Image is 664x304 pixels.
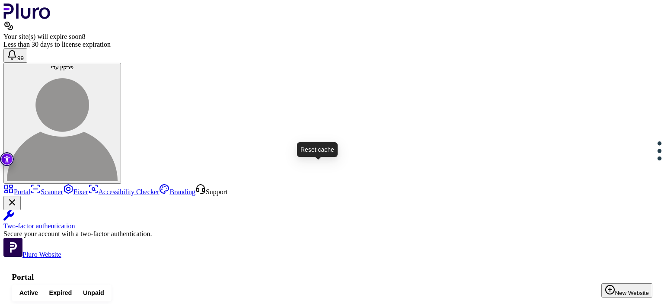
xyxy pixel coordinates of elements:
[44,287,77,299] button: Expired
[49,289,72,297] span: Expired
[3,48,27,63] button: Open notifications, you have 387 new notifications
[83,289,104,297] span: Unpaid
[63,188,88,195] a: Fixer
[3,196,21,210] button: Close Two-factor authentication notification
[601,283,652,298] button: New Website
[12,272,652,282] h1: Portal
[159,188,195,195] a: Branding
[7,70,118,181] img: פרקין עדי
[195,188,228,195] a: Open Support screen
[3,230,661,238] div: Secure your account with a two-factor authentication.
[3,222,661,230] div: Two-factor authentication
[51,64,74,70] span: פרקין עדי
[77,287,109,299] button: Unpaid
[3,184,661,259] aside: Sidebar menu
[82,33,85,40] span: 8
[3,33,661,41] div: Your site(s) will expire soon
[3,63,121,184] button: פרקין עדיפרקין עדי
[3,188,30,195] a: Portal
[297,142,338,157] div: Reset cache
[3,41,661,48] div: Less than 30 days to license expiration
[14,287,44,299] button: Active
[3,13,51,20] a: Logo
[17,55,24,61] span: 99
[88,188,160,195] a: Accessibility Checker
[3,251,61,258] a: Open Pluro Website
[19,289,38,297] span: Active
[3,210,661,230] a: Two-factor authentication
[30,188,63,195] a: Scanner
